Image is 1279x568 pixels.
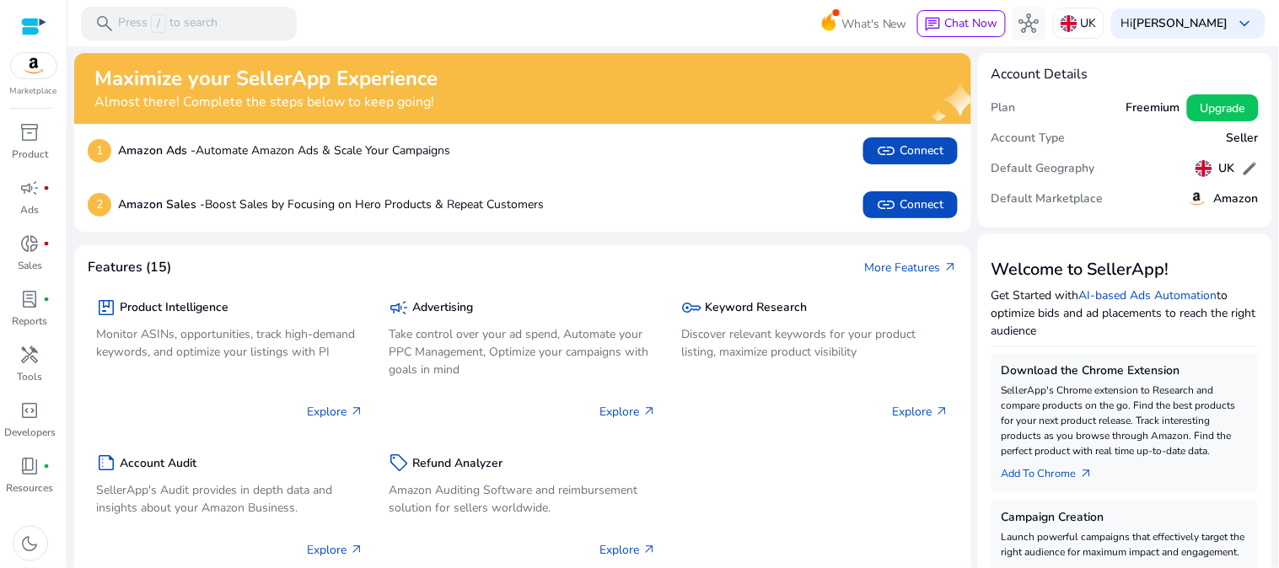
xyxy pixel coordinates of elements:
[1187,94,1259,121] button: Upgrade
[96,297,116,318] span: package
[307,541,363,559] p: Explore
[88,193,111,217] p: 2
[991,192,1104,206] h5: Default Marketplace
[1002,458,1107,482] a: Add To Chrome
[94,94,438,110] h4: Almost there! Complete the steps below to keep going!
[120,457,196,471] h5: Account Audit
[96,325,363,361] p: Monitor ASINs, opportunities, track high-demand keywords, and optimize your listings with PI
[1242,160,1259,177] span: edit
[643,405,657,418] span: arrow_outward
[20,122,40,142] span: inventory_2
[841,9,907,39] span: What's New
[863,191,958,218] button: linkConnect
[991,101,1016,115] h5: Plan
[682,297,702,318] span: key
[1079,287,1217,303] a: AI-based Ads Automation
[1126,101,1180,115] h5: Freemium
[44,240,51,247] span: fiber_manual_record
[18,369,43,384] p: Tools
[1196,160,1212,177] img: uk.svg
[945,15,998,31] span: Chat Now
[20,233,40,254] span: donut_small
[18,258,42,273] p: Sales
[94,67,438,91] h2: Maximize your SellerApp Experience
[88,260,171,276] h4: Features (15)
[350,543,363,556] span: arrow_outward
[120,301,228,315] h5: Product Intelligence
[12,147,48,162] p: Product
[1002,383,1249,458] p: SellerApp's Chrome extension to Research and compare products on the go. Find the best products f...
[1013,7,1046,40] button: hub
[1201,99,1245,117] span: Upgrade
[1187,189,1207,209] img: amazon.svg
[20,400,40,421] span: code_blocks
[991,131,1066,146] h5: Account Type
[877,195,897,215] span: link
[925,16,942,33] span: chat
[991,162,1095,176] h5: Default Geography
[389,453,409,473] span: sell
[20,456,40,476] span: book_4
[96,481,363,517] p: SellerApp's Audit provides in depth data and insights about your Amazon Business.
[944,260,958,274] span: arrow_outward
[307,403,363,421] p: Explore
[4,425,56,440] p: Developers
[991,67,1259,83] h4: Account Details
[877,195,944,215] span: Connect
[1061,15,1077,32] img: uk.svg
[118,14,218,33] p: Press to search
[1227,131,1259,146] h5: Seller
[1219,162,1235,176] h5: UK
[20,533,40,554] span: dark_mode
[936,405,949,418] span: arrow_outward
[20,178,40,198] span: campaign
[7,480,54,496] p: Resources
[1002,511,1249,525] h5: Campaign Creation
[20,345,40,365] span: handyman
[643,543,657,556] span: arrow_outward
[44,185,51,191] span: fiber_manual_record
[350,405,363,418] span: arrow_outward
[389,481,656,517] p: Amazon Auditing Software and reimbursement solution for sellers worldwide.
[991,260,1259,280] h3: Welcome to SellerApp!
[893,403,949,421] p: Explore
[917,10,1006,37] button: chatChat Now
[1019,13,1040,34] span: hub
[877,141,897,161] span: link
[877,141,944,161] span: Connect
[1121,18,1228,29] p: Hi
[10,85,57,98] p: Marketplace
[118,196,205,212] b: Amazon Sales -
[600,403,657,421] p: Explore
[706,301,808,315] h5: Keyword Research
[1002,529,1249,560] p: Launch powerful campaigns that effectively target the right audience for maximum impact and engag...
[44,296,51,303] span: fiber_manual_record
[682,325,949,361] p: Discover relevant keywords for your product listing, maximize product visibility
[1235,13,1255,34] span: keyboard_arrow_down
[151,14,166,33] span: /
[863,137,958,164] button: linkConnect
[600,541,657,559] p: Explore
[96,453,116,473] span: summarize
[991,287,1259,340] p: Get Started with to optimize bids and ad placements to reach the right audience
[11,53,56,78] img: amazon.svg
[94,13,115,34] span: search
[88,139,111,163] p: 1
[1133,15,1228,31] b: [PERSON_NAME]
[118,196,544,213] p: Boost Sales by Focusing on Hero Products & Repeat Customers
[44,463,51,469] span: fiber_manual_record
[412,301,473,315] h5: Advertising
[13,313,48,329] p: Reports
[118,142,450,159] p: Automate Amazon Ads & Scale Your Campaigns
[1214,192,1259,206] h5: Amazon
[1081,8,1097,38] p: UK
[118,142,196,158] b: Amazon Ads -
[21,202,40,217] p: Ads
[1080,467,1094,480] span: arrow_outward
[865,259,958,276] a: More Featuresarrow_outward
[389,325,656,378] p: Take control over your ad spend, Automate your PPC Management, Optimize your campaigns with goals...
[412,457,502,471] h5: Refund Analyzer
[20,289,40,309] span: lab_profile
[389,297,409,318] span: campaign
[1002,364,1249,378] h5: Download the Chrome Extension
